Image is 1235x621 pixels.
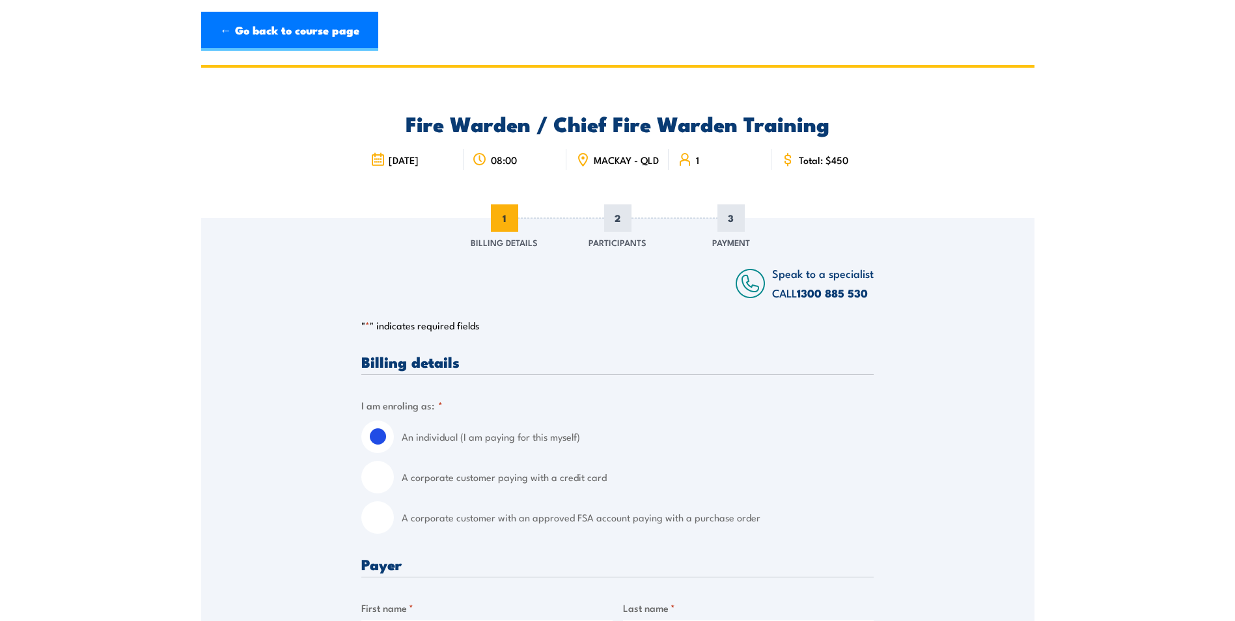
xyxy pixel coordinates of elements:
[594,154,659,165] span: MACKAY - QLD
[799,154,848,165] span: Total: $450
[361,557,874,572] h3: Payer
[772,265,874,301] span: Speak to a specialist CALL
[604,204,631,232] span: 2
[471,236,538,249] span: Billing Details
[361,398,443,413] legend: I am enroling as:
[589,236,646,249] span: Participants
[201,12,378,51] a: ← Go back to course page
[623,600,874,615] label: Last name
[402,501,874,534] label: A corporate customer with an approved FSA account paying with a purchase order
[712,236,750,249] span: Payment
[361,319,874,332] p: " " indicates required fields
[402,421,874,453] label: An individual (I am paying for this myself)
[696,154,699,165] span: 1
[491,204,518,232] span: 1
[402,461,874,493] label: A corporate customer paying with a credit card
[361,600,613,615] label: First name
[389,154,419,165] span: [DATE]
[797,284,868,301] a: 1300 885 530
[491,154,517,165] span: 08:00
[717,204,745,232] span: 3
[361,354,874,369] h3: Billing details
[361,114,874,132] h2: Fire Warden / Chief Fire Warden Training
